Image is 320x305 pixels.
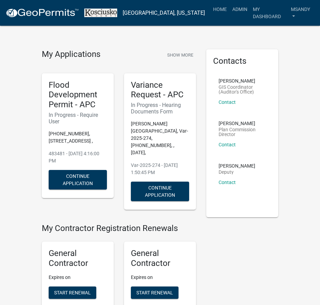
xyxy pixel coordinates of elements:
[210,3,230,16] a: Home
[230,3,250,16] a: Admin
[123,7,205,19] a: [GEOGRAPHIC_DATA], [US_STATE]
[54,290,91,295] span: Start Renewal
[219,99,236,105] a: Contact
[131,120,189,156] p: [PERSON_NAME][GEOGRAPHIC_DATA], Var-2025-274, [PHONE_NUMBER], , [DATE],
[49,150,107,164] p: 483481 - [DATE] 4:16:00 PM
[42,223,196,233] h4: My Contractor Registration Renewals
[131,80,189,100] h5: Variance Request - APC
[164,49,196,61] button: Show More
[49,170,107,190] button: Continue Application
[219,180,236,185] a: Contact
[213,56,271,66] h5: Contacts
[288,3,315,23] a: msandy
[131,182,189,201] button: Continue Application
[219,78,266,83] p: [PERSON_NAME]
[131,248,189,268] h5: General Contractor
[136,290,173,295] span: Start Renewal
[131,274,189,281] p: Expires on
[131,162,189,176] p: Var-2025-274 - [DATE] 1:50:45 PM
[131,286,179,299] button: Start Renewal
[219,127,266,137] p: Plan Commission Director
[49,112,107,125] h6: In Progress - Require User
[219,142,236,147] a: Contact
[49,248,107,268] h5: General Contractor
[49,274,107,281] p: Expires on
[219,121,266,126] p: [PERSON_NAME]
[219,85,266,94] p: GIS Coordinator (Auditor's Office)
[131,102,189,115] h6: In Progress - Hearing Documents Form
[42,49,100,60] h4: My Applications
[219,163,255,168] p: [PERSON_NAME]
[250,3,288,23] a: My Dashboard
[49,80,107,110] h5: Flood Development Permit - APC
[219,170,255,174] p: Deputy
[49,130,107,145] p: [PHONE_NUMBER], [STREET_ADDRESS] ,
[84,9,117,17] img: Kosciusko County, Indiana
[49,286,96,299] button: Start Renewal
